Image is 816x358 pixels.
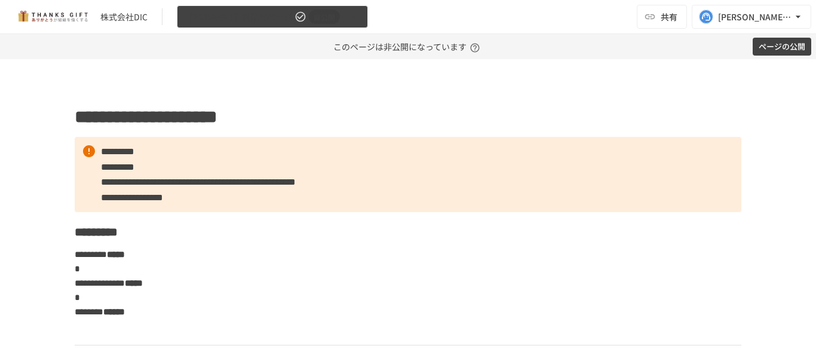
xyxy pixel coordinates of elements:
[177,5,368,29] button: 【2025年9月】納品用ページ非公開
[753,38,811,56] button: ページの公開
[309,11,340,23] span: 非公開
[333,34,483,59] p: このページは非公開になっています
[637,5,687,29] button: 共有
[718,10,792,25] div: [PERSON_NAME][EMAIL_ADDRESS][DOMAIN_NAME]
[661,10,677,23] span: 共有
[692,5,811,29] button: [PERSON_NAME][EMAIL_ADDRESS][DOMAIN_NAME]
[185,10,292,25] span: 【2025年9月】納品用ページ
[14,7,91,26] img: mMP1OxWUAhQbsRWCurg7vIHe5HqDpP7qZo7fRoNLXQh
[100,11,148,23] div: 株式会社DIC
